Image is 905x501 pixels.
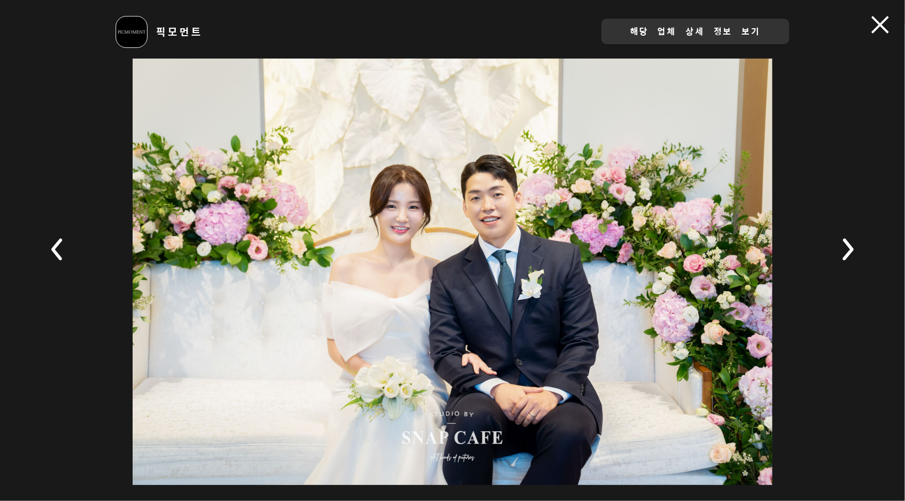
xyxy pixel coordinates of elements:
a: 홈 [3,338,70,364]
span: 대화 [97,354,110,363]
a: 대화 [70,338,137,364]
a: 픽모먼트 [156,24,203,39]
a: 설정 [137,338,205,364]
span: 설정 [165,354,177,362]
a: 해당 업체 상세 정보 보기 [601,19,789,44]
span: 홈 [34,354,40,362]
